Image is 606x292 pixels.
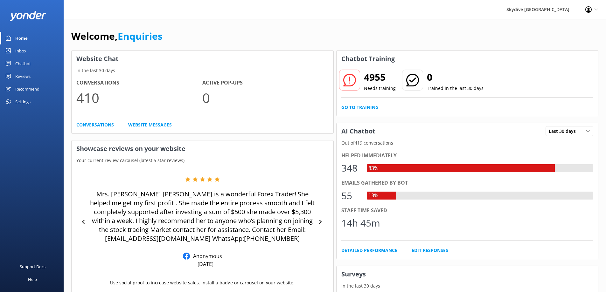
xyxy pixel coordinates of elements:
div: 13% [367,192,380,200]
span: Last 30 days [549,128,580,135]
h3: Showcase reviews on your website [72,140,333,157]
p: Your current review carousel (latest 5 star reviews) [72,157,333,164]
a: Enquiries [118,30,163,43]
div: Chatbot [15,57,31,70]
p: 410 [76,87,202,108]
div: 348 [341,160,360,176]
p: Mrs. [PERSON_NAME] [PERSON_NAME] is a wonderful Forex Trader! She helped me get my first profit .... [89,190,316,243]
a: Edit Responses [412,247,448,254]
p: Trained in the last 30 days [427,85,484,92]
h4: Active Pop-ups [202,79,328,87]
a: Go to Training [341,104,379,111]
div: Inbox [15,44,26,57]
a: Conversations [76,121,114,128]
div: Reviews [15,70,31,83]
img: Facebook Reviews [183,253,190,260]
h1: Welcome, [71,29,163,44]
div: Help [28,273,37,286]
p: In the last 30 days [337,282,598,289]
div: Support Docs [20,260,45,273]
h2: 4955 [364,70,396,85]
div: 83% [367,164,380,173]
h4: Conversations [76,79,202,87]
img: yonder-white-logo.png [10,11,46,21]
p: Use social proof to increase website sales. Install a badge or carousel on your website. [110,279,295,286]
a: Detailed Performance [341,247,397,254]
div: Staff time saved [341,207,594,215]
div: Recommend [15,83,39,95]
div: 14h 45m [341,215,380,231]
h3: Chatbot Training [337,51,400,67]
p: In the last 30 days [72,67,333,74]
div: Helped immediately [341,152,594,160]
p: Anonymous [190,253,222,260]
h3: AI Chatbot [337,123,380,139]
h3: Website Chat [72,51,333,67]
h3: Surveys [337,266,598,282]
div: Home [15,32,28,44]
p: 0 [202,87,328,108]
div: Emails gathered by bot [341,179,594,187]
h2: 0 [427,70,484,85]
div: Settings [15,95,31,108]
a: Website Messages [128,121,172,128]
div: 55 [341,188,360,203]
p: [DATE] [198,261,213,268]
p: Needs training [364,85,396,92]
p: Out of 419 conversations [337,139,598,146]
